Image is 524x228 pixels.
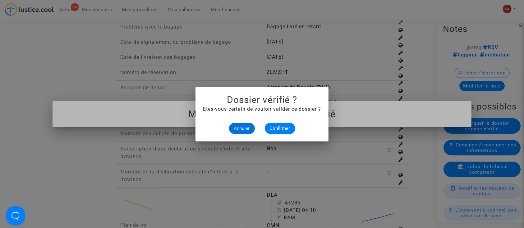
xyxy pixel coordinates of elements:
h1: Dossier vérifié ? [203,94,321,105]
button: Confirmer [265,123,295,134]
button: Annuler [229,123,255,134]
span: Confirmer [270,126,290,131]
iframe: Help Scout Beacon - Open [6,206,25,225]
span: Annuler [234,126,250,131]
span: Etes-vous certain de vouloir valider ce dossier ? [203,106,321,112]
